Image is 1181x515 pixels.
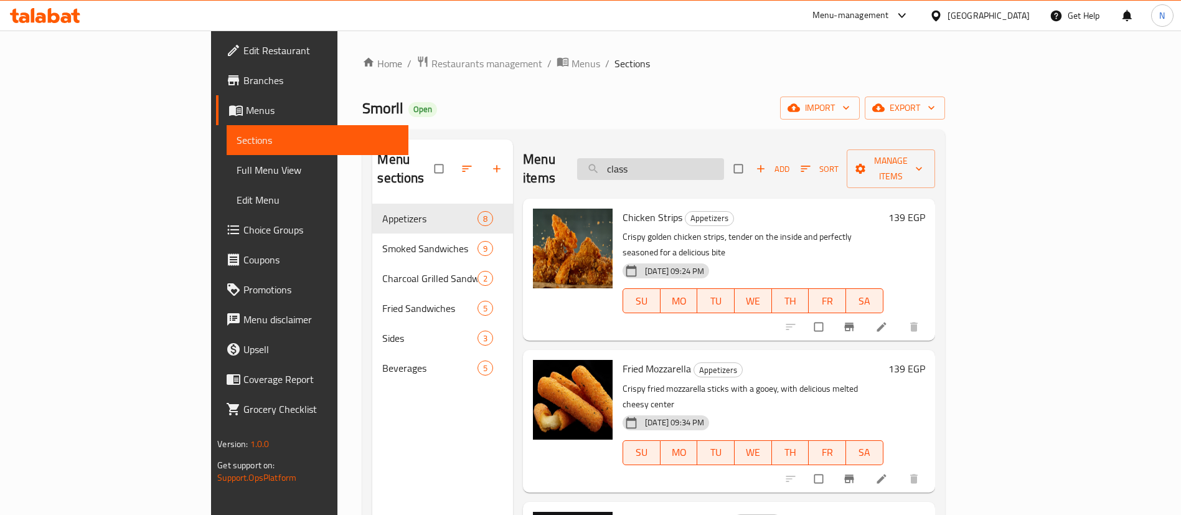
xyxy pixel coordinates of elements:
div: items [478,331,493,346]
span: Chicken Strips [623,208,682,227]
p: Crispy fried mozzarella sticks with a gooey, with delicious melted cheesy center [623,381,883,412]
span: 8 [478,213,492,225]
a: Edit menu item [875,473,890,485]
span: Coupons [243,252,398,267]
li: / [605,56,609,71]
p: Crispy golden chicken strips, tender on the inside and perfectly seasoned for a delicious bite [623,229,883,260]
a: Menu disclaimer [216,305,408,334]
span: Upsell [243,342,398,357]
span: Open [408,104,437,115]
button: delete [900,313,930,341]
a: Menus [216,95,408,125]
li: / [407,56,412,71]
span: Appetizers [382,211,478,226]
button: Add section [483,155,513,182]
div: Menu-management [812,8,889,23]
h6: 139 EGP [888,360,925,377]
button: Sort [798,159,842,179]
span: Beverages [382,361,478,376]
span: Manage items [857,153,925,184]
span: FR [814,292,841,310]
span: Sections [614,56,650,71]
span: Select section [727,157,753,181]
a: Promotions [216,275,408,305]
button: SA [846,288,883,313]
span: Fried Sandwiches [382,301,478,316]
a: Edit menu item [875,321,890,333]
a: Edit Menu [227,185,408,215]
span: Smoked Sandwiches [382,241,478,256]
a: Full Menu View [227,155,408,185]
span: Sort [801,162,839,176]
span: Select to update [807,315,833,339]
div: Appetizers8 [372,204,513,234]
a: Coupons [216,245,408,275]
div: Open [408,102,437,117]
button: Branch-specific-item [835,465,865,493]
button: Branch-specific-item [835,313,865,341]
nav: breadcrumb [362,55,944,72]
span: WE [740,443,767,461]
button: import [780,97,860,120]
button: export [865,97,945,120]
span: Promotions [243,282,398,297]
a: Branches [216,65,408,95]
span: Restaurants management [431,56,542,71]
span: WE [740,292,767,310]
button: MO [661,288,698,313]
button: delete [900,465,930,493]
div: Appetizers [694,362,743,377]
button: SA [846,440,883,465]
button: TU [697,288,735,313]
a: Upsell [216,334,408,364]
div: [GEOGRAPHIC_DATA] [948,9,1030,22]
span: SA [851,292,878,310]
a: Restaurants management [416,55,542,72]
span: Full Menu View [237,163,398,177]
button: Add [753,159,793,179]
span: Sides [382,331,478,346]
span: [DATE] 09:34 PM [640,417,709,428]
button: Manage items [847,149,935,188]
span: 2 [478,273,492,285]
span: Sort items [793,159,847,179]
span: 5 [478,362,492,374]
span: Appetizers [685,211,733,225]
span: N [1159,9,1165,22]
h6: 139 EGP [888,209,925,226]
a: Sections [227,125,408,155]
div: Beverages5 [372,353,513,383]
span: 5 [478,303,492,314]
span: 1.0.0 [250,436,270,452]
span: Coverage Report [243,372,398,387]
button: TH [772,288,809,313]
img: Chicken Strips [533,209,613,288]
button: MO [661,440,698,465]
span: Version: [217,436,248,452]
div: Sides3 [372,323,513,353]
span: Select all sections [427,157,453,181]
span: Branches [243,73,398,88]
span: Select to update [807,467,833,491]
span: Menus [572,56,600,71]
span: Edit Restaurant [243,43,398,58]
span: Grocery Checklist [243,402,398,417]
li: / [547,56,552,71]
button: SU [623,288,661,313]
span: Menu disclaimer [243,312,398,327]
nav: Menu sections [372,199,513,388]
span: Choice Groups [243,222,398,237]
span: 3 [478,333,492,344]
span: TU [702,443,730,461]
button: FR [809,288,846,313]
span: TH [777,443,804,461]
a: Support.OpsPlatform [217,470,296,486]
div: Appetizers [685,211,734,226]
div: Charcoal Grilled Sandwiches2 [372,263,513,293]
button: WE [735,440,772,465]
div: items [478,361,493,376]
span: MO [666,443,693,461]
